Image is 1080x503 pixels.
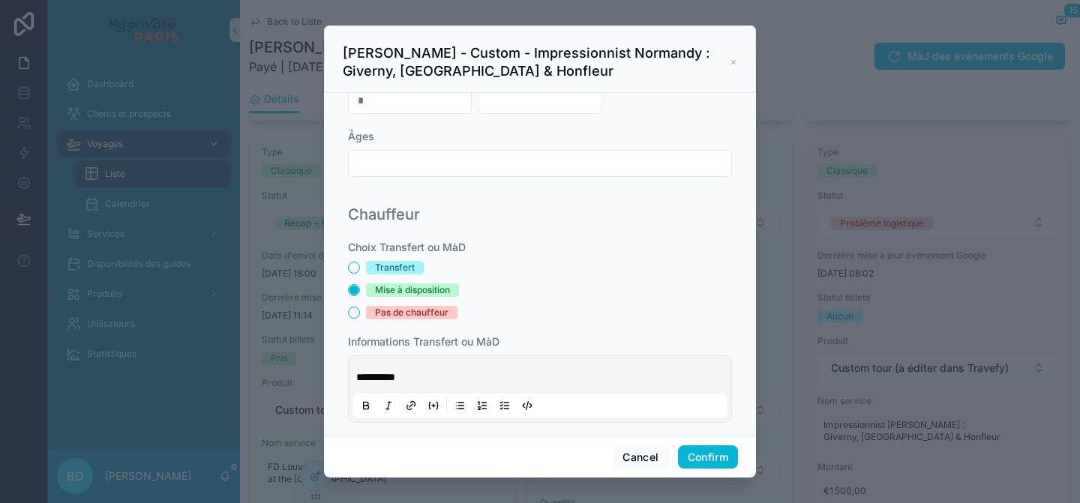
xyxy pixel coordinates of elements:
[348,335,499,348] span: Informations Transfert ou MàD
[348,241,466,253] span: Choix Transfert ou MàD
[348,130,374,142] span: Âges
[348,204,420,225] h1: Chauffeur
[375,306,448,319] div: Pas de chauffeur
[375,261,415,274] div: Transfert
[613,445,668,469] button: Cancel
[375,283,450,297] div: Mise à disposition
[343,44,730,80] h3: [PERSON_NAME] - Custom - Impressionnist Normandy : Giverny, [GEOGRAPHIC_DATA] & Honfleur
[678,445,738,469] button: Confirm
